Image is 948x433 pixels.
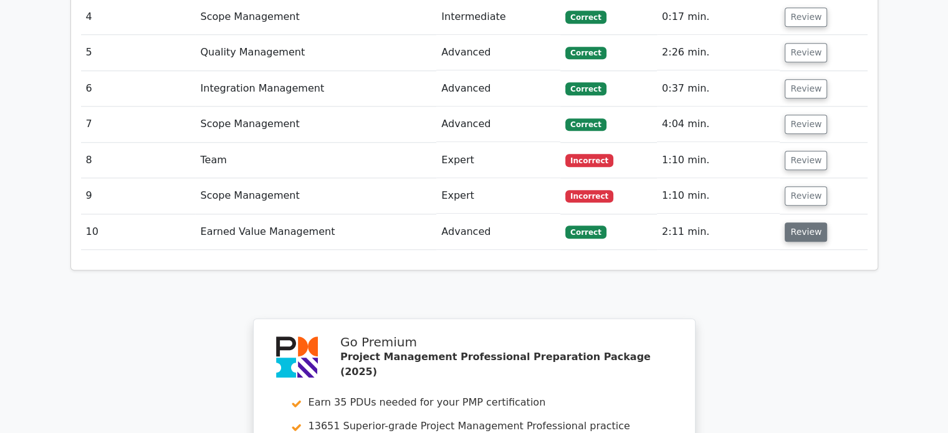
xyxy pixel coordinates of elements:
td: 9 [81,178,196,214]
td: Advanced [436,71,560,107]
span: Incorrect [565,190,613,202]
td: 8 [81,143,196,178]
td: 2:11 min. [657,214,780,250]
button: Review [785,115,827,134]
span: Correct [565,47,606,59]
td: 2:26 min. [657,35,780,70]
button: Review [785,186,827,206]
button: Review [785,79,827,98]
button: Review [785,222,827,242]
td: 10 [81,214,196,250]
span: Correct [565,118,606,131]
td: Scope Management [195,107,436,142]
td: 4:04 min. [657,107,780,142]
button: Review [785,151,827,170]
td: Expert [436,143,560,178]
td: Advanced [436,107,560,142]
td: Expert [436,178,560,214]
span: Incorrect [565,154,613,166]
button: Review [785,43,827,62]
td: Advanced [436,35,560,70]
button: Review [785,7,827,27]
td: Quality Management [195,35,436,70]
td: 1:10 min. [657,143,780,178]
td: Integration Management [195,71,436,107]
td: 5 [81,35,196,70]
span: Correct [565,226,606,238]
span: Correct [565,11,606,23]
td: 1:10 min. [657,178,780,214]
td: Scope Management [195,178,436,214]
td: 0:37 min. [657,71,780,107]
td: Earned Value Management [195,214,436,250]
span: Correct [565,82,606,95]
td: Team [195,143,436,178]
td: 7 [81,107,196,142]
td: 6 [81,71,196,107]
td: Advanced [436,214,560,250]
